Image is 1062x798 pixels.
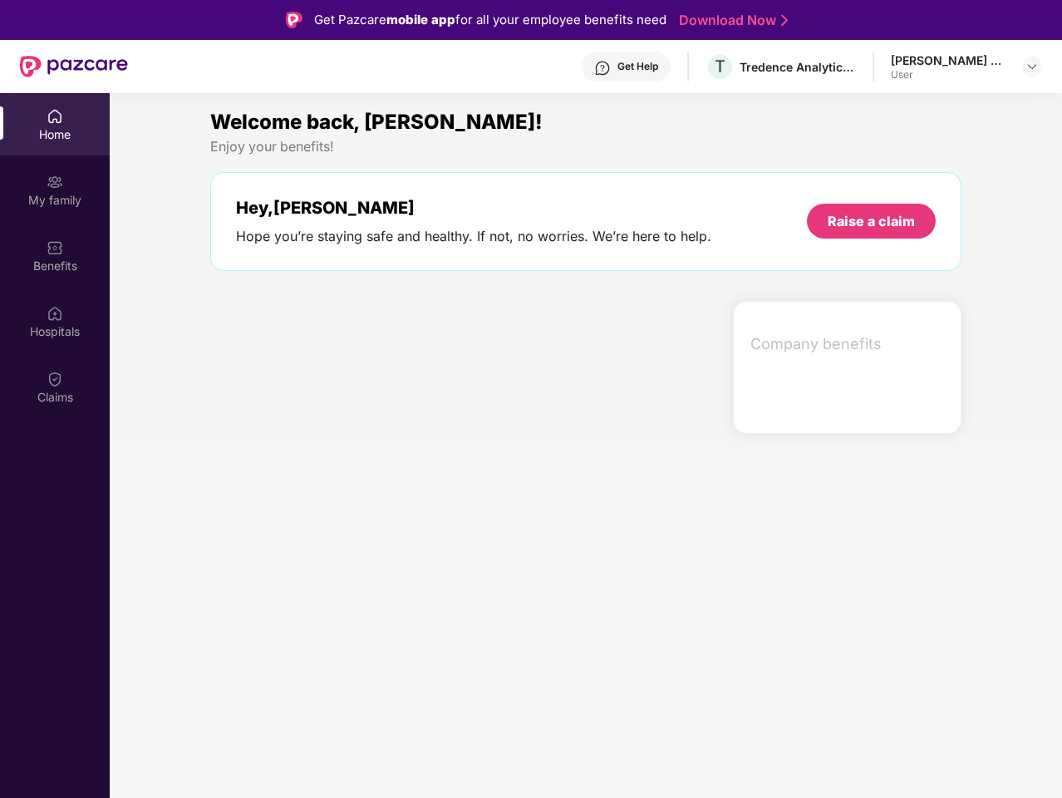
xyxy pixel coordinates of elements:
[891,68,1007,81] div: User
[828,212,915,230] div: Raise a claim
[210,138,961,155] div: Enjoy your benefits!
[286,12,302,28] img: Logo
[47,174,63,190] img: svg+xml;base64,PHN2ZyB3aWR0aD0iMjAiIGhlaWdodD0iMjAiIHZpZXdCb3g9IjAgMCAyMCAyMCIgZmlsbD0ibm9uZSIgeG...
[20,56,128,77] img: New Pazcare Logo
[740,59,856,75] div: Tredence Analytics Solutions Private Limited
[740,323,961,366] div: Company benefits
[715,57,725,76] span: T
[47,108,63,125] img: svg+xml;base64,PHN2ZyBpZD0iSG9tZSIgeG1sbnM9Imh0dHA6Ly93d3cudzMub3JnLzIwMDAvc3ZnIiB3aWR0aD0iMjAiIG...
[47,305,63,322] img: svg+xml;base64,PHN2ZyBpZD0iSG9zcGl0YWxzIiB4bWxucz0iaHR0cDovL3d3dy53My5vcmcvMjAwMC9zdmciIHdpZHRoPS...
[314,10,666,30] div: Get Pazcare for all your employee benefits need
[47,239,63,256] img: svg+xml;base64,PHN2ZyBpZD0iQmVuZWZpdHMiIHhtbG5zPSJodHRwOi8vd3d3LnczLm9yZy8yMDAwL3N2ZyIgd2lkdGg9Ij...
[1025,60,1039,73] img: svg+xml;base64,PHN2ZyBpZD0iRHJvcGRvd24tMzJ4MzIiIHhtbG5zPSJodHRwOi8vd3d3LnczLm9yZy8yMDAwL3N2ZyIgd2...
[781,12,788,29] img: Stroke
[679,12,783,29] a: Download Now
[236,198,711,218] div: Hey, [PERSON_NAME]
[750,332,947,356] span: Company benefits
[594,60,611,76] img: svg+xml;base64,PHN2ZyBpZD0iSGVscC0zMngzMiIgeG1sbnM9Imh0dHA6Ly93d3cudzMub3JnLzIwMDAvc3ZnIiB3aWR0aD...
[891,52,1007,68] div: [PERSON_NAME] C S
[617,60,658,73] div: Get Help
[386,12,455,27] strong: mobile app
[210,110,543,134] span: Welcome back, [PERSON_NAME]!
[47,371,63,387] img: svg+xml;base64,PHN2ZyBpZD0iQ2xhaW0iIHhtbG5zPSJodHRwOi8vd3d3LnczLm9yZy8yMDAwL3N2ZyIgd2lkdGg9IjIwIi...
[236,228,711,245] div: Hope you’re staying safe and healthy. If not, no worries. We’re here to help.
